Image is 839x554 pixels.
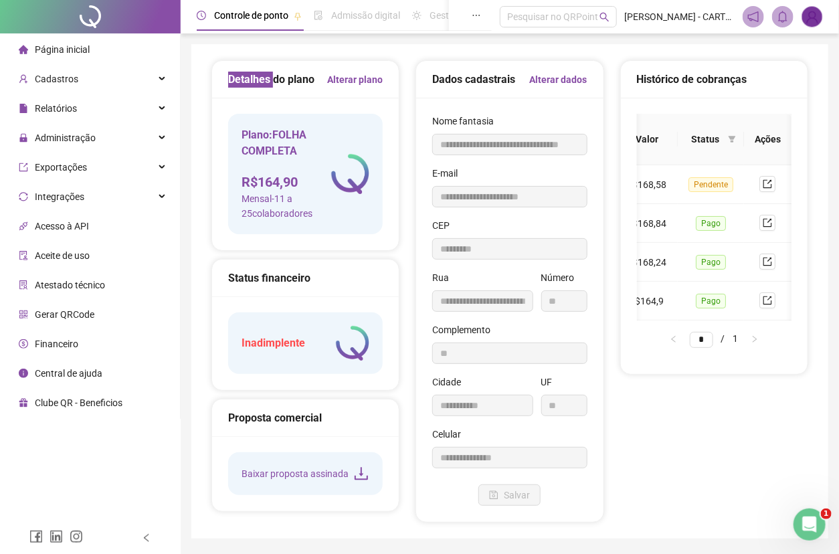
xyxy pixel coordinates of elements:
button: left [663,331,684,347]
th: Ações [744,114,791,165]
div: Proposta comercial [228,409,383,426]
td: R$168,84 [616,204,678,243]
div: Financeiro diz… [11,250,257,281]
span: Cadastros [35,74,78,84]
span: 1 [821,509,832,519]
span: export [763,257,772,266]
span: Status [688,132,723,147]
div: Por favor, descreva brevemente o problema que você está enfrentando para que nosso especialista p... [21,166,209,232]
span: linkedin [50,530,63,543]
div: O ticket será encerrado por inatividade. Caso ainda tenha dúvidas, ou precise de qualquer suporte... [11,404,219,486]
div: Olá![PERSON_NAME] um momento enquanto transferimos seu atendimento para um de nossos especialistas. [11,75,219,157]
h5: Dados cadastrais [432,72,515,88]
label: Nome fantasia [432,114,502,128]
span: instagram [70,530,83,543]
span: download [353,466,369,482]
span: sun [412,11,422,20]
li: Próxima página [744,331,765,347]
label: Rua [432,270,458,285]
div: Atenção! O chat será encerrado automaticamente pelo sistema em alguns minutos por inatividade. [21,355,209,395]
span: Administração [35,132,96,143]
span: solution [19,280,28,290]
h4: R$ 164,90 [242,173,331,191]
label: E-mail [432,166,466,181]
span: clock-circle [197,11,206,20]
span: filter [728,135,736,143]
label: Número [541,270,583,285]
span: Financeiro [35,339,78,349]
span: sync [19,192,28,201]
span: filter [725,129,739,149]
span: Integrações [35,191,84,202]
span: left [142,533,151,543]
img: logo-atual-colorida-simples.ef1a4d5a9bda94f4ab63.png [331,154,370,194]
span: facebook [29,530,43,543]
h5: Detalhes do plano [228,72,314,88]
span: / [721,333,725,344]
span: Aceite de uso [35,250,90,261]
div: Ana diz… [11,347,257,404]
span: Acesso à API [35,221,89,232]
span: bell [777,11,789,23]
img: 25006 [802,7,822,27]
span: file-done [314,11,323,20]
div: Ana diz… [11,75,257,158]
img: Profile image for Ana [38,7,60,29]
li: Página anterior [663,331,684,347]
b: Financeiro [71,254,119,264]
label: Celular [432,427,470,442]
span: audit [19,251,28,260]
span: Exportações [35,162,87,173]
label: CEP [432,218,458,233]
span: Gestão de férias [430,10,497,21]
td: R$168,24 [616,243,678,282]
span: dollar [19,339,28,349]
span: export [763,179,772,189]
span: search [599,12,610,22]
td: R$168,58 [616,165,678,204]
div: Olá! Meu nome é [PERSON_NAME] e estou aqui para te ajudar 😄Como podemos te auxiliar? [11,281,219,337]
label: Cidade [432,375,470,389]
span: Gerar QRCode [35,309,94,320]
span: Admissão digital [331,10,400,21]
div: Olá! [21,83,209,96]
span: export [19,163,28,172]
span: export [763,296,772,305]
iframe: Intercom live chat [794,509,826,541]
span: home [19,45,28,54]
span: ellipsis [472,11,481,20]
button: Início [209,5,235,31]
span: info-circle [19,369,28,378]
a: Alterar plano [327,72,383,87]
span: api [19,221,28,231]
div: Como podemos te auxiliar? [21,315,209,329]
div: joined the conversation [71,253,214,265]
button: right [744,331,765,347]
div: Atenção! O chat será encerrado automaticamente pelo sistema em alguns minutos por inatividade. [11,347,219,403]
button: go back [9,5,34,31]
span: lock [19,133,28,143]
span: Controle de ponto [214,10,288,21]
span: notification [747,11,759,23]
div: Por favor, descreva brevemente o problema que você está enfrentando para que nosso especialista p... [11,158,219,240]
h1: Ana [65,13,85,23]
span: Página inicial [35,44,90,55]
div: Financeiro diz… [11,281,257,347]
h5: Plano: FOLHA COMPLETA [242,127,331,159]
span: gift [19,398,28,407]
label: UF [541,375,561,389]
span: Mensal - 11 a 25 colaboradores [242,191,331,221]
img: Profile image for Financeiro [54,252,67,266]
div: Histórico de cobranças [637,71,791,88]
span: left [670,335,678,343]
span: Pago [696,216,726,231]
div: Ana diz… [11,158,257,250]
span: file [19,104,28,113]
th: Valor [616,114,678,165]
span: Clube QR - Beneficios [35,397,122,408]
span: Pago [696,294,726,308]
span: [PERSON_NAME] - CARTÓRIO DO 6º OFÍCIO DE JUSTIÇA [625,9,735,24]
label: Complemento [432,322,499,337]
img: logo-atual-colorida-simples.ef1a4d5a9bda94f4ab63.png [336,326,369,361]
span: Relatórios [35,103,77,114]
